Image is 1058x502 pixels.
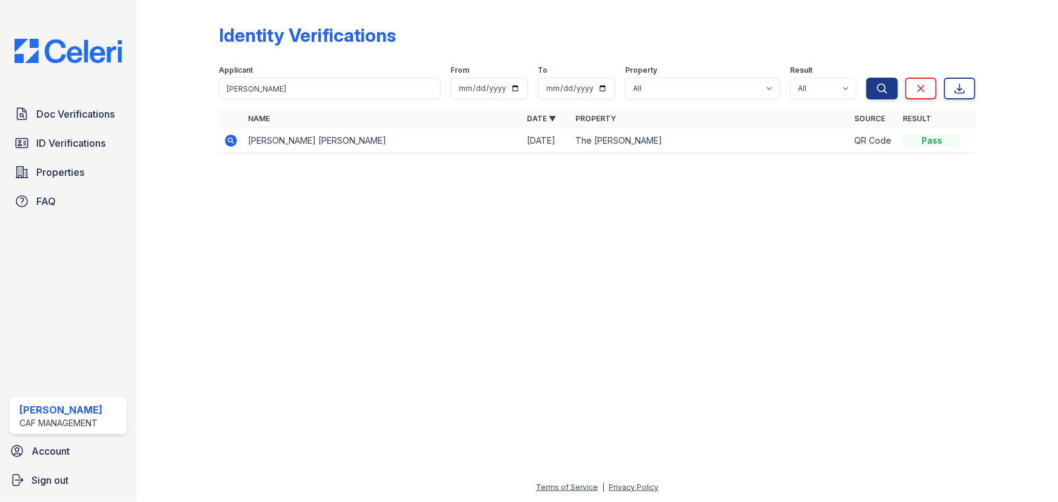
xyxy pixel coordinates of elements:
[527,114,556,123] a: Date ▼
[903,135,961,147] div: Pass
[5,439,132,463] a: Account
[625,65,657,75] label: Property
[538,65,547,75] label: To
[219,65,253,75] label: Applicant
[219,24,396,46] div: Identity Verifications
[10,189,127,213] a: FAQ
[903,114,931,123] a: Result
[450,65,469,75] label: From
[19,403,102,417] div: [PERSON_NAME]
[790,65,812,75] label: Result
[36,107,115,121] span: Doc Verifications
[575,114,616,123] a: Property
[536,483,598,492] a: Terms of Service
[32,444,70,458] span: Account
[571,129,849,153] td: The [PERSON_NAME]
[602,483,604,492] div: |
[849,129,898,153] td: QR Code
[10,160,127,184] a: Properties
[609,483,658,492] a: Privacy Policy
[5,39,132,63] img: CE_Logo_Blue-a8612792a0a2168367f1c8372b55b34899dd931a85d93a1a3d3e32e68fde9ad4.png
[219,78,441,99] input: Search by name or phone number
[243,129,522,153] td: [PERSON_NAME] [PERSON_NAME]
[854,114,885,123] a: Source
[5,468,132,492] a: Sign out
[36,136,105,150] span: ID Verifications
[36,194,56,209] span: FAQ
[522,129,571,153] td: [DATE]
[36,165,84,179] span: Properties
[248,114,270,123] a: Name
[10,131,127,155] a: ID Verifications
[32,473,69,487] span: Sign out
[10,102,127,126] a: Doc Verifications
[19,417,102,429] div: CAF Management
